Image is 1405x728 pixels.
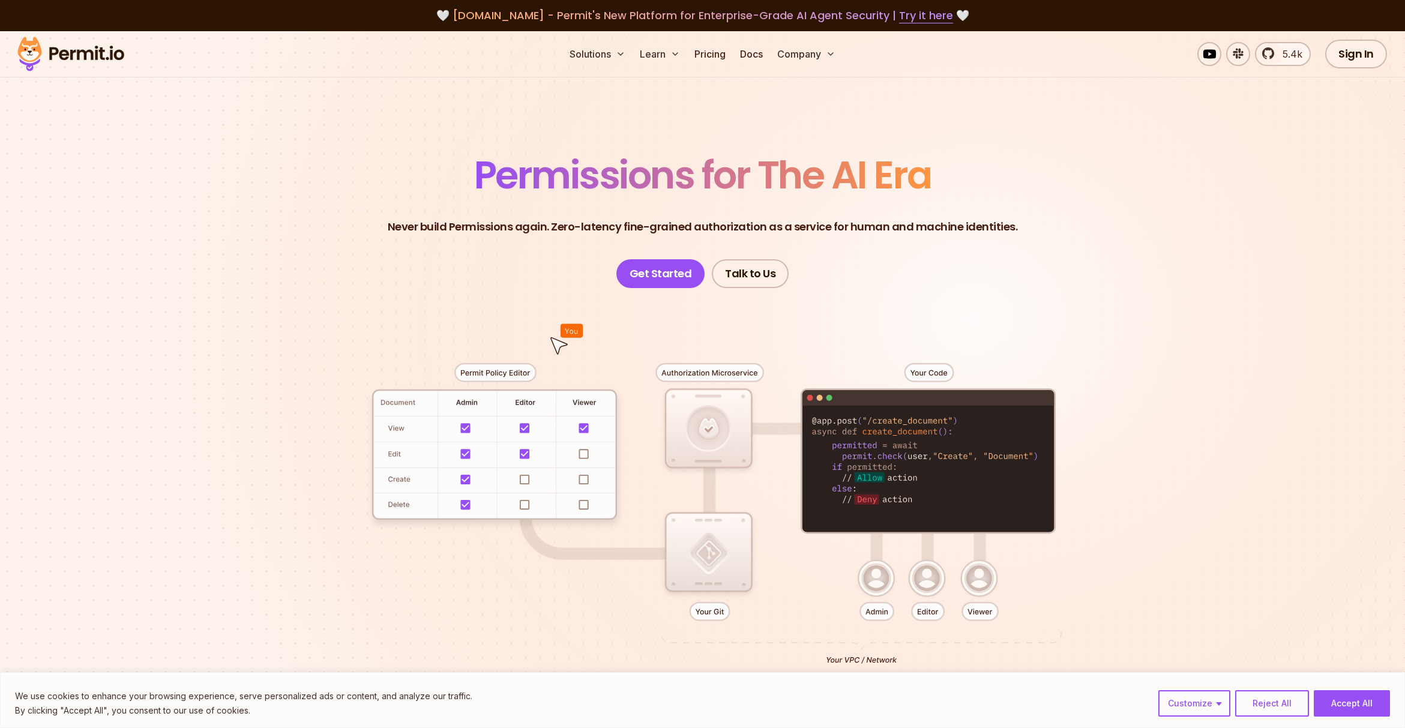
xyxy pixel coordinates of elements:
span: 5.4k [1275,47,1302,61]
p: Never build Permissions again. Zero-latency fine-grained authorization as a service for human and... [388,218,1018,235]
span: [DOMAIN_NAME] - Permit's New Platform for Enterprise-Grade AI Agent Security | [453,8,953,23]
button: Reject All [1235,690,1309,717]
a: Talk to Us [712,259,789,288]
a: Get Started [616,259,705,288]
button: Company [772,42,840,66]
span: Permissions for The AI Era [474,148,931,202]
p: By clicking "Accept All", you consent to our use of cookies. [15,703,472,718]
a: Sign In [1325,40,1387,68]
button: Accept All [1314,690,1390,717]
a: 5.4k [1255,42,1311,66]
button: Solutions [565,42,630,66]
div: 🤍 🤍 [29,7,1376,24]
a: Docs [735,42,768,66]
button: Customize [1158,690,1230,717]
a: Try it here [899,8,953,23]
a: Pricing [690,42,730,66]
img: Permit logo [12,34,130,74]
p: We use cookies to enhance your browsing experience, serve personalized ads or content, and analyz... [15,689,472,703]
button: Learn [635,42,685,66]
